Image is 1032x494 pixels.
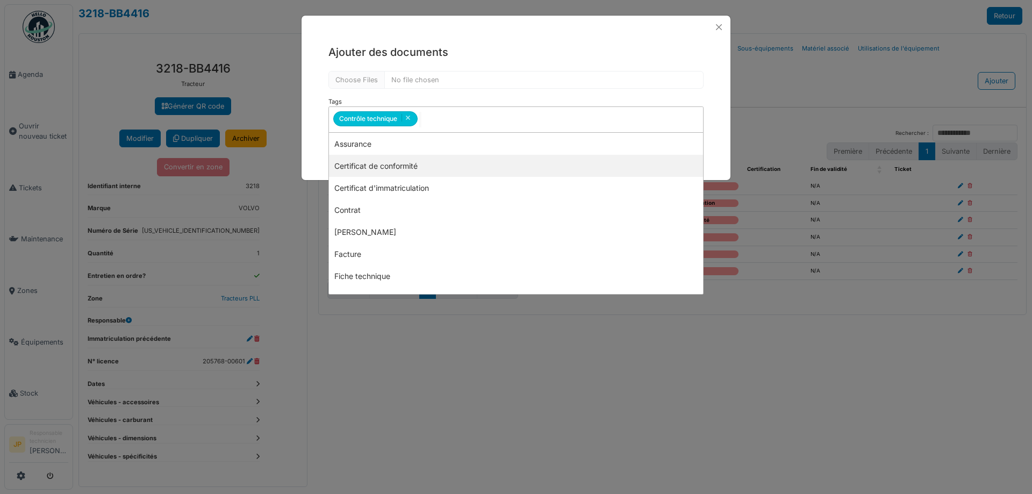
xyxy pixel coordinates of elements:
div: Fiche technique [329,265,703,287]
h5: Ajouter des documents [328,44,704,60]
div: Certificat d'immatriculation [329,177,703,199]
div: Contrôle technique [333,111,418,126]
button: Close [712,20,726,34]
div: Facture [329,243,703,265]
button: Remove item: '177' [402,114,414,121]
div: Identification [329,287,703,309]
div: Contrat [329,199,703,221]
label: Tags [328,97,342,106]
div: [PERSON_NAME] [329,221,703,243]
div: Certificat de conformité [329,155,703,177]
input: null [419,112,421,127]
div: Assurance [329,133,703,155]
